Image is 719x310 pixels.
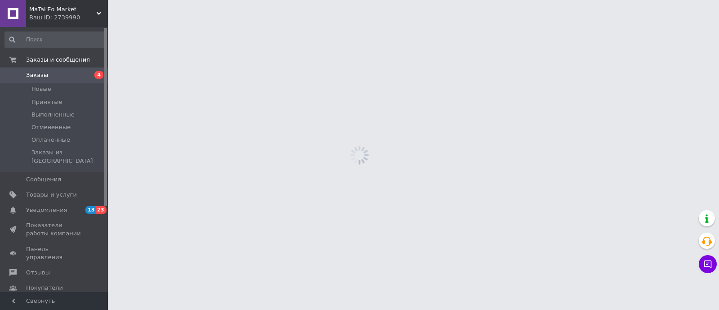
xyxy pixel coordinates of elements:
span: Заказы и сообщения [26,56,90,64]
span: Новые [31,85,51,93]
span: Заказы [26,71,48,79]
span: Выполненные [31,111,75,119]
span: Заказы из [GEOGRAPHIC_DATA] [31,148,105,165]
span: MaTaLEo Market [29,5,97,13]
span: Оплаченные [31,136,70,144]
span: Показатели работы компании [26,221,83,238]
span: Товары и услуги [26,191,77,199]
span: Панель управления [26,245,83,261]
span: Принятые [31,98,62,106]
span: Отмененные [31,123,71,131]
span: 13 [85,206,96,214]
span: Покупатели [26,284,63,292]
button: Чат с покупателем [699,255,717,273]
span: 23 [96,206,106,214]
span: Уведомления [26,206,67,214]
span: 4 [94,71,103,79]
input: Поиск [4,31,106,48]
div: Ваш ID: 2739990 [29,13,108,22]
span: Сообщения [26,175,61,184]
span: Отзывы [26,269,50,277]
